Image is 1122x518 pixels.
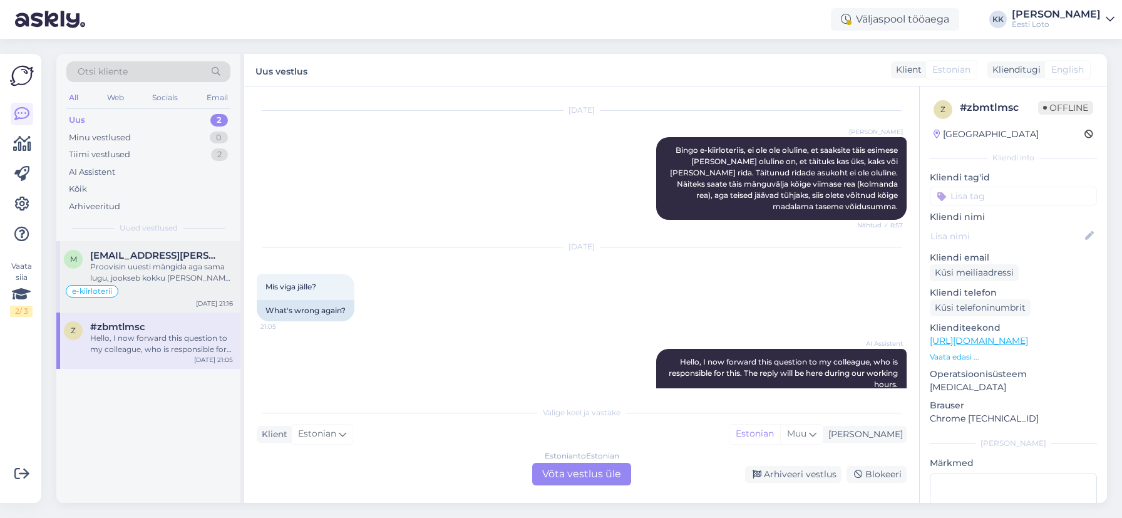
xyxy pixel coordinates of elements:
[856,220,903,230] span: Nähtud ✓ 8:57
[787,428,806,439] span: Muu
[120,222,178,234] span: Uued vestlused
[930,171,1097,184] p: Kliendi tag'id
[78,65,128,78] span: Otsi kliente
[849,127,903,137] span: [PERSON_NAME]
[930,335,1028,346] a: [URL][DOMAIN_NAME]
[69,114,85,127] div: Uus
[930,457,1097,470] p: Märkmed
[1012,19,1101,29] div: Eesti Loto
[930,251,1097,264] p: Kliendi email
[1012,9,1114,29] a: [PERSON_NAME]Eesti Loto
[930,412,1097,425] p: Chrome [TECHNICAL_ID]
[1038,101,1093,115] span: Offline
[69,166,115,179] div: AI Assistent
[66,90,81,106] div: All
[69,132,131,144] div: Minu vestlused
[960,100,1038,115] div: # zbmtlmsc
[90,261,233,284] div: Proovisin uuesti mängida aga sama lugu, jookseb kokku [PERSON_NAME] mängida ei lase. Kahju, muidu...
[930,187,1097,205] input: Lisa tag
[1012,9,1101,19] div: [PERSON_NAME]
[940,105,945,114] span: z
[210,114,228,127] div: 2
[150,90,180,106] div: Socials
[196,299,233,308] div: [DATE] 21:16
[891,63,922,76] div: Klient
[856,339,903,348] span: AI Assistent
[930,438,1097,449] div: [PERSON_NAME]
[255,61,307,78] label: Uus vestlus
[90,250,220,261] span: merike.kari@gmail.com
[669,357,900,389] span: Hello, I now forward this question to my colleague, who is responsible for this. The reply will b...
[257,428,287,441] div: Klient
[847,466,907,483] div: Blokeeri
[930,351,1097,363] p: Vaata edasi ...
[204,90,230,106] div: Email
[265,282,316,291] span: Mis viga jälle?
[934,128,1039,141] div: [GEOGRAPHIC_DATA]
[930,264,1019,281] div: Küsi meiliaadressi
[90,333,233,355] div: Hello, I now forward this question to my colleague, who is responsible for this. The reply will b...
[930,368,1097,381] p: Operatsioonisüsteem
[823,428,903,441] div: [PERSON_NAME]
[930,299,1031,316] div: Küsi telefoninumbrit
[930,286,1097,299] p: Kliendi telefon
[10,64,34,88] img: Askly Logo
[930,210,1097,224] p: Kliendi nimi
[745,466,841,483] div: Arhiveeri vestlus
[1051,63,1084,76] span: English
[70,254,77,264] span: m
[257,300,354,321] div: What's wrong again?
[105,90,126,106] div: Web
[545,450,619,462] div: Estonian to Estonian
[69,200,120,213] div: Arhiveeritud
[90,321,145,333] span: #zbmtlmsc
[257,241,907,252] div: [DATE]
[194,355,233,365] div: [DATE] 21:05
[10,261,33,317] div: Vaata siia
[10,306,33,317] div: 2 / 3
[989,11,1007,28] div: KK
[729,425,780,443] div: Estonian
[987,63,1041,76] div: Klienditugi
[930,229,1083,243] input: Lisa nimi
[69,148,130,161] div: Tiimi vestlused
[210,132,228,144] div: 0
[69,183,87,195] div: Kõik
[930,321,1097,334] p: Klienditeekond
[930,399,1097,412] p: Brauser
[831,8,959,31] div: Väljaspool tööaega
[257,407,907,418] div: Valige keel ja vastake
[930,152,1097,163] div: Kliendi info
[257,105,907,116] div: [DATE]
[532,463,631,485] div: Võta vestlus üle
[932,63,970,76] span: Estonian
[930,381,1097,394] p: [MEDICAL_DATA]
[72,287,112,295] span: e-kiirloterii
[71,326,76,335] span: z
[260,322,307,331] span: 21:05
[298,427,336,441] span: Estonian
[670,145,900,211] span: Bingo e-kiirloteriis, ei ole ole oluline, et saaksite täis esimese [PERSON_NAME] oluline on, et t...
[211,148,228,161] div: 2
